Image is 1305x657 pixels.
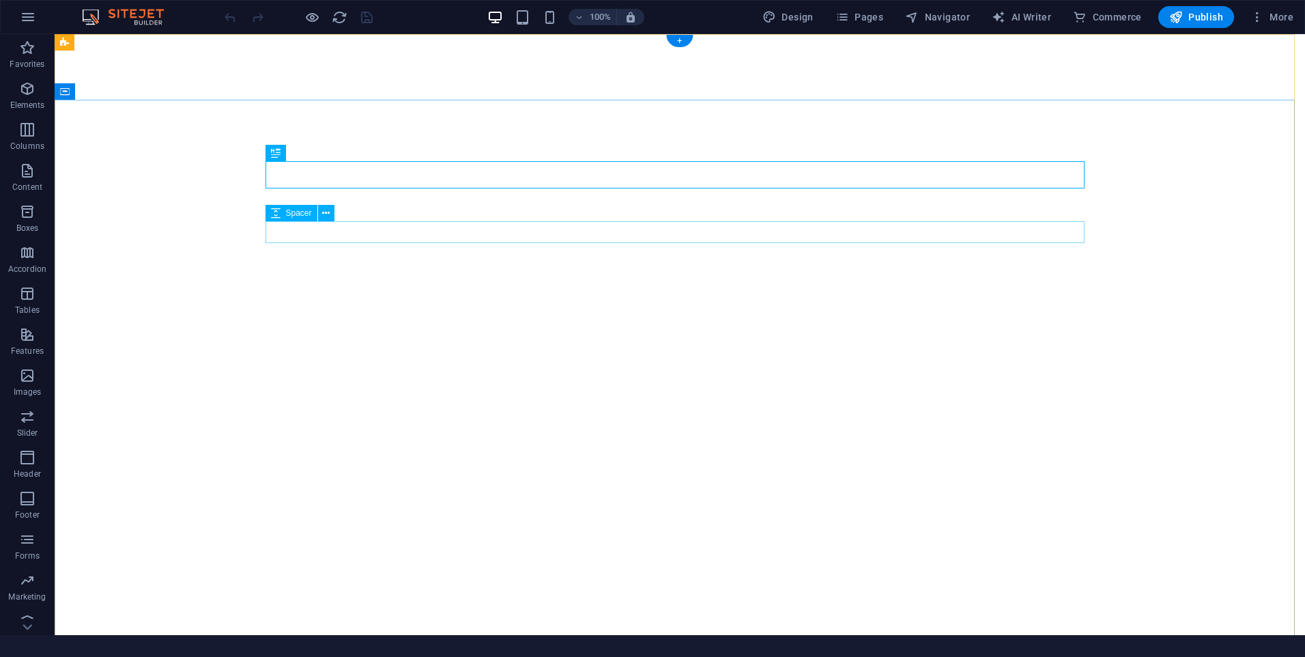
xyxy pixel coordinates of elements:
span: Spacer [286,209,312,217]
p: Boxes [16,223,39,234]
span: Pages [835,10,883,24]
p: Tables [15,305,40,316]
button: reload [331,9,347,25]
span: More [1250,10,1293,24]
span: Navigator [905,10,970,24]
p: Images [14,387,42,397]
button: Commerce [1067,6,1147,28]
i: Reload page [332,10,347,25]
p: Elements [10,100,45,111]
button: Navigator [900,6,975,28]
p: Columns [10,141,44,152]
img: Editor Logo [78,9,181,25]
div: Design (Ctrl+Alt+Y) [757,6,819,28]
button: Pages [830,6,889,28]
button: Publish [1158,6,1234,28]
button: More [1245,6,1299,28]
p: Footer [15,509,40,520]
p: Slider [17,428,38,438]
p: Forms [15,550,40,561]
span: AI Writer [992,10,1051,24]
button: Design [757,6,819,28]
div: + [666,35,693,47]
button: AI Writer [986,6,1057,28]
button: Click here to leave preview mode and continue editing [304,9,320,25]
p: Content [12,182,42,193]
p: Accordion [8,264,46,275]
span: Commerce [1073,10,1142,24]
span: Publish [1169,10,1223,24]
p: Header [14,469,41,479]
button: 100% [569,9,617,25]
p: Favorites [10,59,44,70]
span: Design [762,10,814,24]
p: Features [11,346,44,357]
p: Marketing [8,591,46,602]
i: On resize automatically adjust zoom level to fit chosen device. [625,11,637,23]
h6: 100% [589,9,611,25]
